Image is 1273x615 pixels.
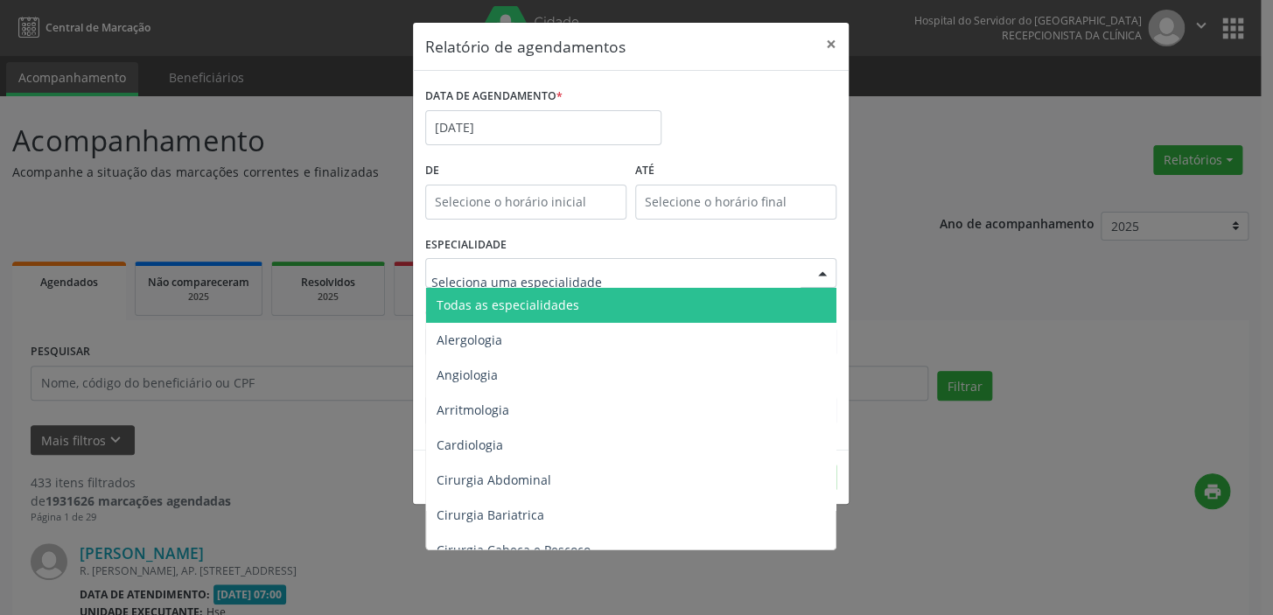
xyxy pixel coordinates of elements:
[437,297,579,313] span: Todas as especialidades
[425,185,626,220] input: Selecione o horário inicial
[425,157,626,185] label: De
[635,157,836,185] label: ATÉ
[437,507,544,523] span: Cirurgia Bariatrica
[425,110,661,145] input: Selecione uma data ou intervalo
[437,332,502,348] span: Alergologia
[437,472,551,488] span: Cirurgia Abdominal
[425,83,563,110] label: DATA DE AGENDAMENTO
[814,23,849,66] button: Close
[635,185,836,220] input: Selecione o horário final
[437,437,503,453] span: Cardiologia
[425,35,626,58] h5: Relatório de agendamentos
[437,402,509,418] span: Arritmologia
[431,264,801,299] input: Seleciona uma especialidade
[437,367,498,383] span: Angiologia
[425,232,507,259] label: ESPECIALIDADE
[437,542,591,558] span: Cirurgia Cabeça e Pescoço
